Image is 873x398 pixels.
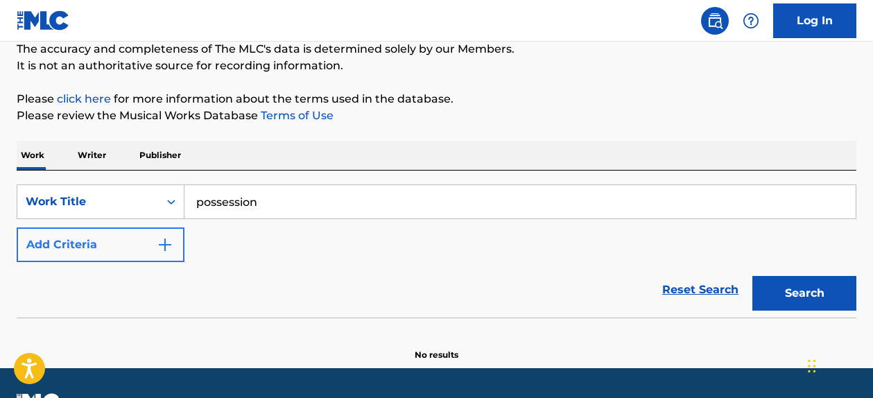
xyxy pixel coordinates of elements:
img: 9d2ae6d4665cec9f34b9.svg [157,236,173,253]
img: help [743,12,759,29]
img: MLC Logo [17,10,70,31]
div: Help [737,7,765,35]
p: Work [17,141,49,170]
p: The accuracy and completeness of The MLC's data is determined solely by our Members. [17,41,856,58]
button: Search [752,276,856,311]
a: Reset Search [655,275,745,305]
p: No results [415,332,458,361]
p: Writer [74,141,110,170]
a: click here [57,92,111,105]
div: Drag [808,345,816,387]
button: Add Criteria [17,227,184,262]
p: It is not an authoritative source for recording information. [17,58,856,74]
a: Terms of Use [258,109,334,122]
p: Please review the Musical Works Database [17,107,856,124]
form: Search Form [17,184,856,318]
iframe: Chat Widget [804,331,873,398]
div: Work Title [26,193,150,210]
p: Publisher [135,141,185,170]
img: search [707,12,723,29]
a: Public Search [701,7,729,35]
a: Log In [773,3,856,38]
p: Please for more information about the terms used in the database. [17,91,856,107]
